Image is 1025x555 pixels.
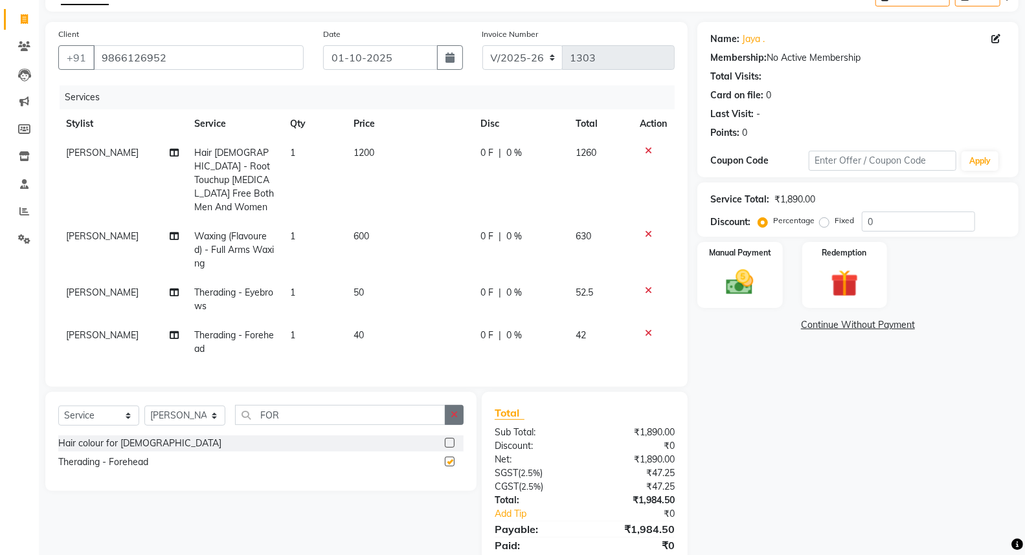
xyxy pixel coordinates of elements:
div: ( ) [485,480,585,494]
div: Hair colour for [DEMOGRAPHIC_DATA] [58,437,221,450]
th: Price [346,109,473,138]
a: Continue Without Payment [700,318,1016,332]
div: Card on file: [710,89,763,102]
input: Enter Offer / Coupon Code [809,151,956,171]
div: Coupon Code [710,154,809,168]
div: Sub Total: [485,426,585,439]
span: SGST [495,467,518,479]
label: Manual Payment [709,247,771,259]
th: Stylist [58,109,186,138]
span: 2.5% [521,481,541,492]
span: 1 [290,147,295,158]
img: _cash.svg [717,267,762,298]
span: [PERSON_NAME] [66,230,139,242]
span: | [499,329,501,342]
th: Total [568,109,632,138]
div: Name: [710,32,739,46]
span: | [499,230,501,243]
label: Fixed [835,215,854,226]
div: Total: [485,494,585,507]
span: 0 F [480,146,493,160]
span: | [499,286,501,299]
span: 0 F [480,286,493,299]
div: 0 [742,126,747,140]
span: Hair [DEMOGRAPHIC_DATA] - Root Touchup [MEDICAL_DATA] Free Both Men And Women [194,147,274,213]
div: Membership: [710,51,767,65]
span: 0 % [506,146,522,160]
span: 52.5 [576,287,593,298]
div: ₹1,984.50 [585,521,684,537]
button: Apply [962,151,998,171]
span: 600 [354,230,369,242]
th: Action [632,109,675,138]
span: 0 % [506,286,522,299]
div: Last Visit: [710,107,754,121]
input: Search or Scan [235,405,445,425]
div: Discount: [710,215,750,229]
div: Discount: [485,439,585,453]
div: ₹1,984.50 [585,494,684,507]
div: ₹47.25 [585,466,684,480]
span: 2.5% [521,468,540,478]
span: 1200 [354,147,374,158]
div: No Active Membership [710,51,1006,65]
div: ₹0 [602,507,684,521]
span: Therading - Forehead [194,329,274,354]
label: Invoice Number [482,28,539,40]
th: Disc [473,109,568,138]
span: 0 F [480,329,493,342]
label: Client [58,28,79,40]
div: Therading - Forehead [58,455,148,469]
div: ₹0 [585,439,684,453]
div: ₹47.25 [585,480,684,494]
div: ₹1,890.00 [585,426,684,439]
div: Total Visits: [710,70,761,83]
span: 42 [576,329,586,341]
span: [PERSON_NAME] [66,287,139,298]
input: Search by Name/Mobile/Email/Code [93,45,304,70]
div: Paid: [485,538,585,553]
a: Add Tip [485,507,601,521]
span: 50 [354,287,364,298]
button: +91 [58,45,95,70]
div: Points: [710,126,739,140]
div: Services [60,85,684,109]
span: [PERSON_NAME] [66,147,139,158]
span: 0 % [506,230,522,243]
div: Payable: [485,521,585,537]
span: Therading - Eyebrows [194,287,273,312]
div: Service Total: [710,193,769,206]
div: - [756,107,760,121]
span: 1260 [576,147,596,158]
span: 0 F [480,230,493,243]
span: Total [495,406,524,420]
span: | [499,146,501,160]
label: Percentage [773,215,815,226]
span: Waxing (Flavoured) - Full Arms Waxing [194,230,274,269]
span: CGST [495,481,519,492]
span: 1 [290,287,295,298]
div: ( ) [485,466,585,480]
span: [PERSON_NAME] [66,329,139,341]
span: 1 [290,329,295,341]
div: ₹0 [585,538,684,553]
div: Net: [485,453,585,466]
th: Service [186,109,282,138]
div: 0 [766,89,771,102]
label: Redemption [822,247,867,259]
img: _gift.svg [822,267,867,300]
span: 40 [354,329,364,341]
a: Jaya . [742,32,765,46]
div: ₹1,890.00 [774,193,815,206]
span: 630 [576,230,591,242]
label: Date [323,28,341,40]
span: 0 % [506,329,522,342]
div: ₹1,890.00 [585,453,684,466]
th: Qty [282,109,346,138]
span: 1 [290,230,295,242]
